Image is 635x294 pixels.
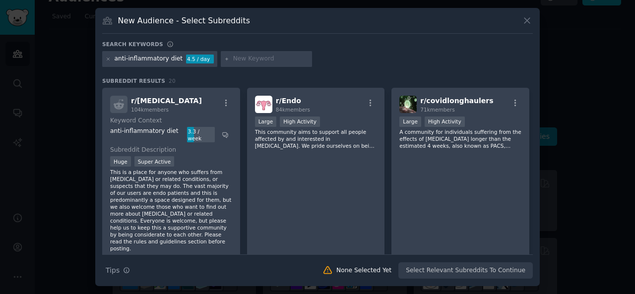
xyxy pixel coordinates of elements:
div: anti-inflammatory diet [110,127,184,143]
div: High Activity [425,117,465,127]
span: 20 [169,78,176,84]
dt: Keyword Context [110,117,229,125]
div: None Selected Yet [336,266,391,275]
span: Tips [106,265,120,276]
img: covidlonghaulers [399,96,417,113]
span: r/ Endo [276,97,301,105]
div: Large [255,117,277,127]
h3: New Audience - Select Subreddits [118,15,250,26]
div: anti-inflammatory diet [115,55,183,63]
span: 71k members [420,107,454,113]
button: Tips [102,262,133,279]
p: This community aims to support all people affected by and interested in [MEDICAL_DATA]. We pride ... [255,128,377,149]
div: Super Active [134,156,175,167]
img: Endo [255,96,272,113]
p: A community for individuals suffering from the effects of [MEDICAL_DATA] longer than the estimate... [399,128,521,149]
input: New Keyword [233,55,309,63]
span: 104k members [131,107,169,113]
span: r/ covidlonghaulers [420,97,493,105]
div: High Activity [280,117,320,127]
span: r/ [MEDICAL_DATA] [131,97,202,105]
div: Huge [110,156,131,167]
dt: Subreddit Description [110,146,232,155]
div: Large [399,117,421,127]
h3: Search keywords [102,41,163,48]
div: 4.5 / day [186,55,214,63]
div: 3.3 / week [187,127,215,143]
p: This is a place for anyone who suffers from [MEDICAL_DATA] or related conditions, or suspects tha... [110,169,232,252]
span: Subreddit Results [102,77,165,84]
span: 84k members [276,107,310,113]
